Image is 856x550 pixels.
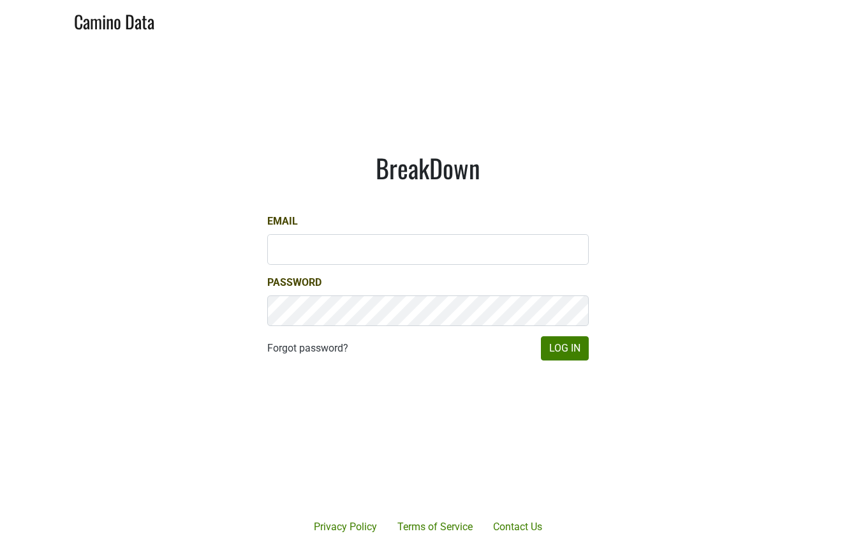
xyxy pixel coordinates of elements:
a: Forgot password? [267,341,348,356]
a: Terms of Service [387,514,483,540]
a: Contact Us [483,514,552,540]
h1: BreakDown [267,152,589,183]
a: Camino Data [74,5,154,35]
a: Privacy Policy [304,514,387,540]
label: Email [267,214,298,229]
label: Password [267,275,321,290]
button: Log In [541,336,589,360]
